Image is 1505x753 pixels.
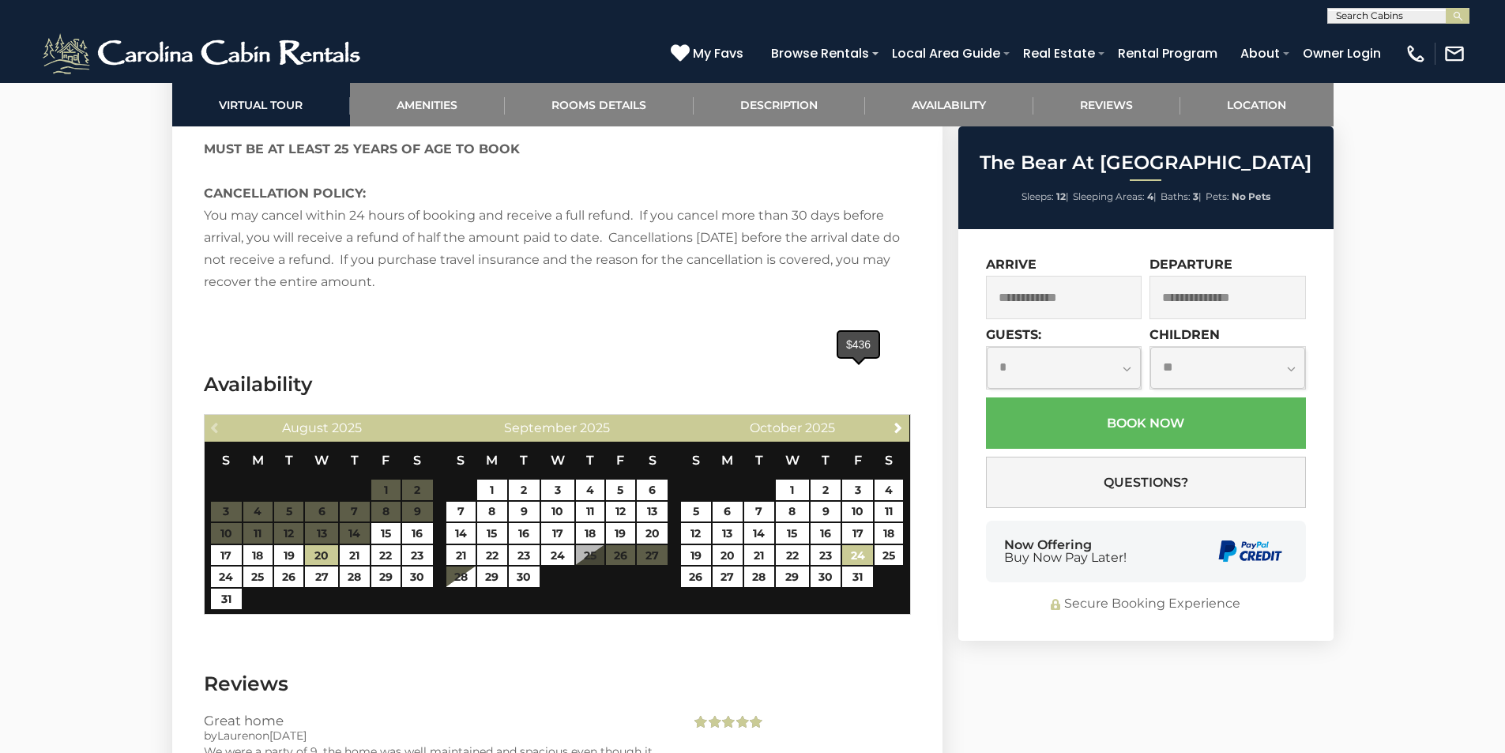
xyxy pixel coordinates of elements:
[637,480,668,500] a: 6
[750,420,802,435] span: October
[1232,40,1288,67] a: About
[1149,257,1232,272] label: Departure
[204,713,668,728] h3: Great home
[446,502,476,522] a: 7
[269,729,307,743] span: [DATE]
[551,453,565,468] span: Wednesday
[332,420,362,435] span: 2025
[986,327,1041,342] label: Guests:
[285,453,293,468] span: Tuesday
[504,420,577,435] span: September
[1405,43,1427,65] img: phone-regular-white.png
[785,453,800,468] span: Wednesday
[986,595,1306,613] div: Secure Booking Experience
[1022,190,1054,202] span: Sleeps:
[875,480,903,500] a: 4
[586,453,594,468] span: Thursday
[838,332,879,357] div: $436
[1180,83,1334,126] a: Location
[811,480,841,500] a: 2
[1147,190,1153,202] strong: 4
[477,545,506,566] a: 22
[509,502,540,522] a: 9
[211,545,242,566] a: 17
[371,545,401,566] a: 22
[204,141,520,201] strong: MUST BE AT LEAST 25 YEARS OF AGE TO BOOK CANCELLATION POLICY:
[805,420,835,435] span: 2025
[576,502,604,522] a: 11
[580,420,610,435] span: 2025
[305,545,338,566] a: 20
[776,523,809,544] a: 15
[509,567,540,587] a: 30
[351,453,359,468] span: Thursday
[243,567,273,587] a: 25
[671,43,747,64] a: My Favs
[986,257,1037,272] label: Arrive
[763,40,877,67] a: Browse Rentals
[541,523,574,544] a: 17
[40,30,367,77] img: White-1-2.png
[681,502,710,522] a: 5
[243,545,273,566] a: 18
[721,453,733,468] span: Monday
[477,502,506,522] a: 8
[884,40,1008,67] a: Local Area Guide
[681,545,710,566] a: 19
[885,453,893,468] span: Saturday
[204,371,911,398] h3: Availability
[509,545,540,566] a: 23
[1232,190,1270,202] strong: No Pets
[1004,539,1127,564] div: Now Offering
[505,83,694,126] a: Rooms Details
[811,523,841,544] a: 16
[875,502,903,522] a: 11
[252,453,264,468] span: Monday
[1033,83,1180,126] a: Reviews
[713,502,743,522] a: 6
[694,83,865,126] a: Description
[340,567,369,587] a: 28
[713,567,743,587] a: 27
[842,480,873,500] a: 3
[1004,552,1127,564] span: Buy Now Pay Later!
[1056,190,1066,202] strong: 12
[282,420,329,435] span: August
[776,545,809,566] a: 22
[222,453,230,468] span: Sunday
[616,453,624,468] span: Friday
[1073,190,1145,202] span: Sleeping Areas:
[776,502,809,522] a: 8
[776,480,809,500] a: 1
[576,480,604,500] a: 4
[1161,186,1202,207] li: |
[776,567,809,587] a: 29
[842,523,873,544] a: 17
[606,480,635,500] a: 5
[305,567,338,587] a: 27
[1206,190,1229,202] span: Pets:
[822,453,830,468] span: Thursday
[842,502,873,522] a: 10
[693,43,743,63] span: My Favs
[1295,40,1389,67] a: Owner Login
[713,523,743,544] a: 13
[576,523,604,544] a: 18
[541,502,574,522] a: 10
[986,397,1306,449] button: Book Now
[520,453,528,468] span: Tuesday
[692,453,700,468] span: Sunday
[1161,190,1191,202] span: Baths:
[744,567,773,587] a: 28
[509,523,540,544] a: 16
[744,545,773,566] a: 21
[842,545,873,566] a: 24
[811,567,841,587] a: 30
[606,502,635,522] a: 12
[477,523,506,544] a: 15
[637,502,668,522] a: 13
[1149,327,1220,342] label: Children
[172,83,350,126] a: Virtual Tour
[1110,40,1225,67] a: Rental Program
[541,545,574,566] a: 24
